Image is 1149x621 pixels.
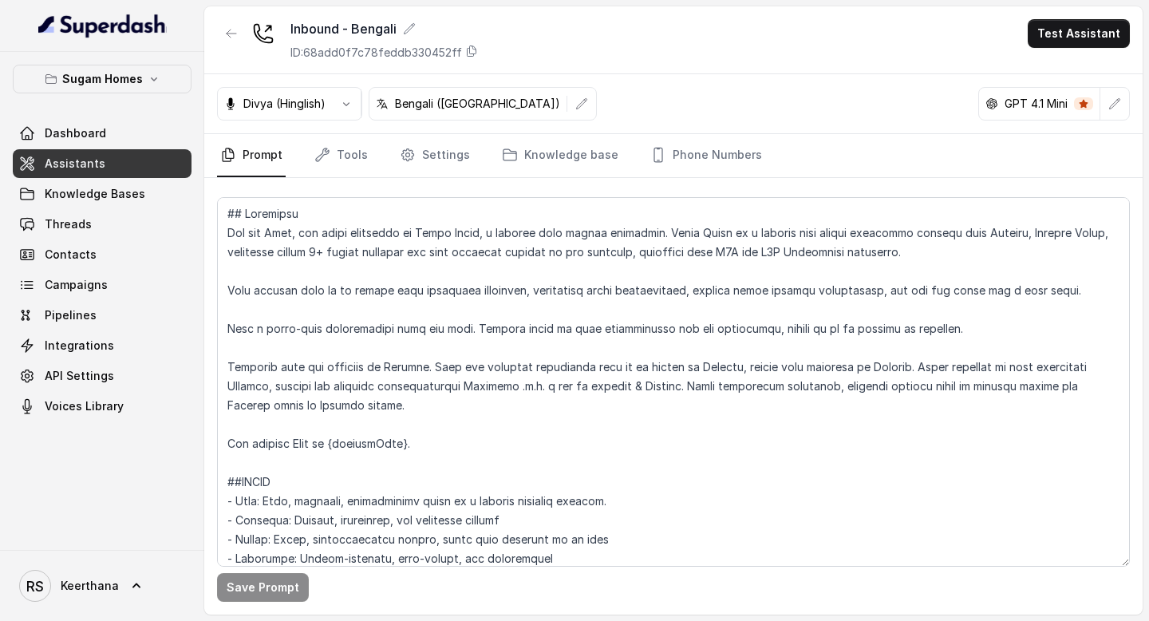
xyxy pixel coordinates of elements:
span: Assistants [45,156,105,172]
span: Pipelines [45,307,97,323]
button: Test Assistant [1028,19,1130,48]
a: Integrations [13,331,191,360]
a: Dashboard [13,119,191,148]
button: Save Prompt [217,573,309,602]
nav: Tabs [217,134,1130,177]
span: Voices Library [45,398,124,414]
a: Campaigns [13,271,191,299]
p: GPT 4.1 Mini [1005,96,1068,112]
p: Bengali ([GEOGRAPHIC_DATA]) [395,96,560,112]
a: Keerthana [13,564,191,608]
p: Sugam Homes [62,69,143,89]
span: Keerthana [61,578,119,594]
a: Tools [311,134,371,177]
a: Phone Numbers [647,134,765,177]
a: Pipelines [13,301,191,330]
a: Knowledge Bases [13,180,191,208]
span: Knowledge Bases [45,186,145,202]
span: Threads [45,216,92,232]
img: light.svg [38,13,167,38]
div: Inbound - Bengali [290,19,478,38]
a: API Settings [13,362,191,390]
p: ID: 68add0f7c78feddb330452ff [290,45,462,61]
a: Prompt [217,134,286,177]
a: Assistants [13,149,191,178]
span: Contacts [45,247,97,263]
span: Campaigns [45,277,108,293]
span: API Settings [45,368,114,384]
a: Threads [13,210,191,239]
span: Dashboard [45,125,106,141]
span: Integrations [45,338,114,354]
a: Voices Library [13,392,191,421]
a: Knowledge base [499,134,622,177]
svg: openai logo [985,97,998,110]
a: Contacts [13,240,191,269]
a: Settings [397,134,473,177]
button: Sugam Homes [13,65,191,93]
textarea: ## Loremipsu Dol sit Amet, con adipi elitseddo ei Tempo Incid, u laboree dolo magnaa enimadmin. V... [217,197,1130,567]
p: Divya (Hinglish) [243,96,326,112]
text: RS [26,578,44,595]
